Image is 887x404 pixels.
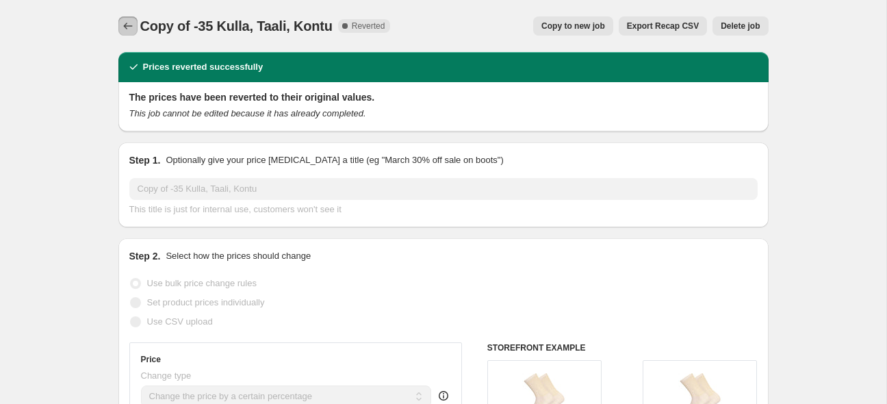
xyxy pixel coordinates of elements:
button: Export Recap CSV [619,16,707,36]
span: Use bulk price change rules [147,278,257,288]
h2: Step 1. [129,153,161,167]
button: Copy to new job [533,16,613,36]
p: Select how the prices should change [166,249,311,263]
i: This job cannot be edited because it has already completed. [129,108,366,118]
p: Optionally give your price [MEDICAL_DATA] a title (eg "March 30% off sale on boots") [166,153,503,167]
button: Price change jobs [118,16,138,36]
span: Delete job [721,21,760,31]
span: Copy of -35 Kulla, Taali, Kontu [140,18,333,34]
span: Reverted [352,21,385,31]
span: Use CSV upload [147,316,213,327]
span: Change type [141,370,192,381]
h3: Price [141,354,161,365]
span: Set product prices individually [147,297,265,307]
div: help [437,389,450,403]
h2: The prices have been reverted to their original values. [129,90,758,104]
span: This title is just for internal use, customers won't see it [129,204,342,214]
span: Copy to new job [541,21,605,31]
h6: STOREFRONT EXAMPLE [487,342,758,353]
h2: Prices reverted successfully [143,60,263,74]
span: Export Recap CSV [627,21,699,31]
input: 30% off holiday sale [129,178,758,200]
button: Delete job [712,16,768,36]
h2: Step 2. [129,249,161,263]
